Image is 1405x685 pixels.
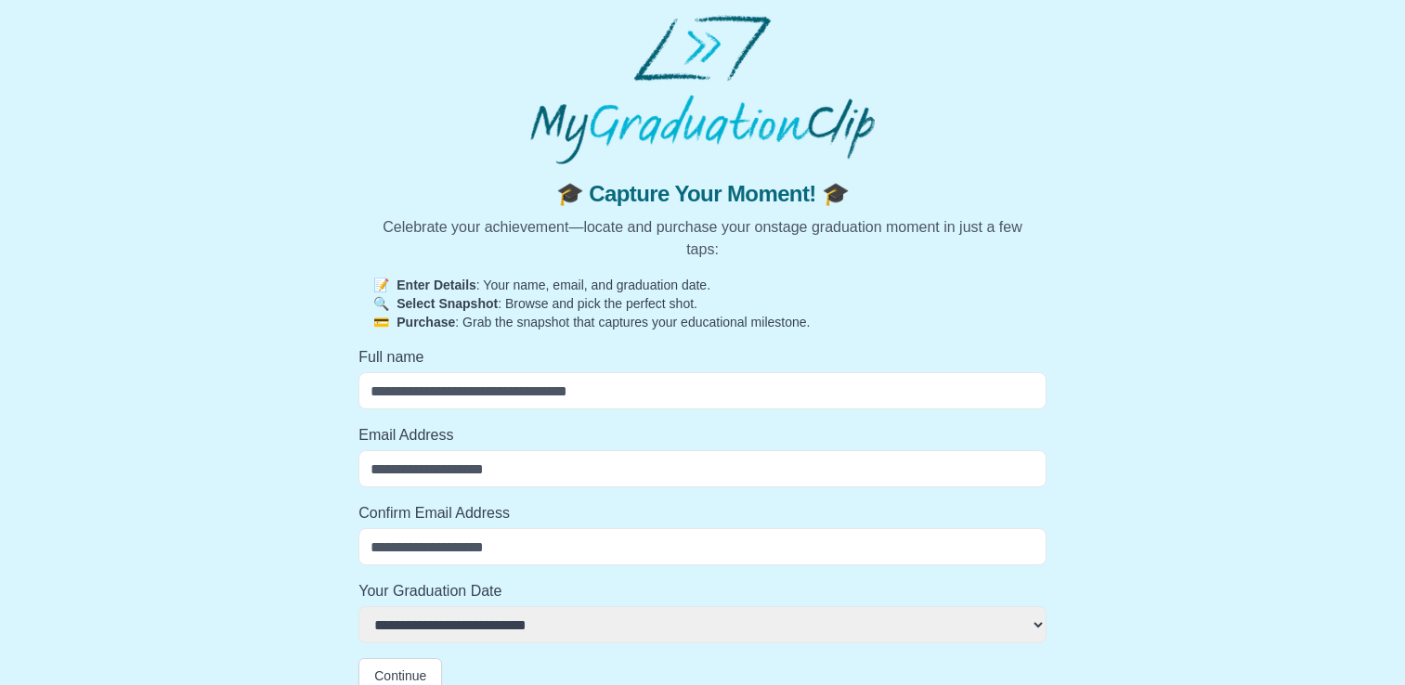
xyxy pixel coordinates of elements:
span: 📝 [373,278,389,292]
strong: Purchase [397,315,455,330]
label: Full name [358,346,1047,368]
strong: Select Snapshot [397,296,498,311]
p: : Your name, email, and graduation date. [373,276,1032,294]
label: Email Address [358,424,1047,446]
label: Confirm Email Address [358,502,1047,524]
label: Your Graduation Date [358,580,1047,602]
p: : Browse and pick the perfect shot. [373,294,1032,313]
p: Celebrate your achievement—locate and purchase your onstage graduation moment in just a few taps: [373,216,1032,261]
img: MyGraduationClip [530,15,874,164]
strong: Enter Details [397,278,476,292]
span: 🎓 Capture Your Moment! 🎓 [373,179,1032,209]
span: 🔍 [373,296,389,311]
p: : Grab the snapshot that captures your educational milestone. [373,313,1032,331]
span: 💳 [373,315,389,330]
